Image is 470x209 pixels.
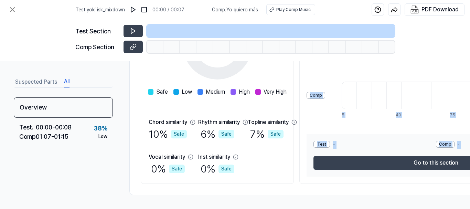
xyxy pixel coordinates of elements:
div: Test . [19,123,36,132]
div: Topline similarity [248,118,289,126]
img: PDF Download [410,6,419,14]
img: share [391,6,398,13]
div: Safe [169,165,185,173]
div: Test Section [75,27,119,36]
div: Low [98,133,107,140]
div: Comp Section [75,42,119,52]
span: Test . yoki isk_mixdown [76,6,125,13]
div: Comp [436,141,455,148]
div: 10 % [149,126,187,142]
div: 0 % [151,161,185,177]
span: Low [182,88,192,96]
div: 38 % [94,124,107,133]
span: Very High [264,88,287,96]
div: Safe [171,130,187,138]
div: Safe [218,165,234,173]
div: 75 [450,112,464,118]
div: Comp . [19,132,36,141]
div: PDF Download [421,5,459,14]
div: 00:00 - 00:08 [36,123,72,132]
span: High [239,88,250,96]
div: Overview [14,97,113,118]
div: Chord similarity [149,118,187,126]
div: - [313,141,436,149]
div: 01:07 - 01:15 [36,132,68,141]
span: Comp . Yo quiero más [212,6,258,13]
button: Play Comp Music [266,4,315,15]
div: 6 % [201,126,234,142]
div: Vocal similarity [149,153,185,161]
div: 5 [342,112,356,118]
img: stop [141,6,148,13]
div: 7 % [250,126,284,142]
div: Play Comp Music [276,7,311,13]
img: help [374,6,381,13]
div: Safe [218,130,234,138]
div: Comp [307,92,325,99]
button: All [64,76,70,87]
div: 00:00 / 00:07 [152,6,184,13]
div: 0 % [201,161,234,177]
div: Safe [268,130,284,138]
div: Test [313,141,330,148]
div: 40 [396,112,410,118]
span: Medium [206,88,225,96]
button: Suspected Parts [15,76,57,87]
span: Safe [156,88,168,96]
div: Rhythm similarity [198,118,240,126]
button: PDF Download [409,4,460,15]
img: play [130,6,137,13]
div: Inst similarity [198,153,230,161]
